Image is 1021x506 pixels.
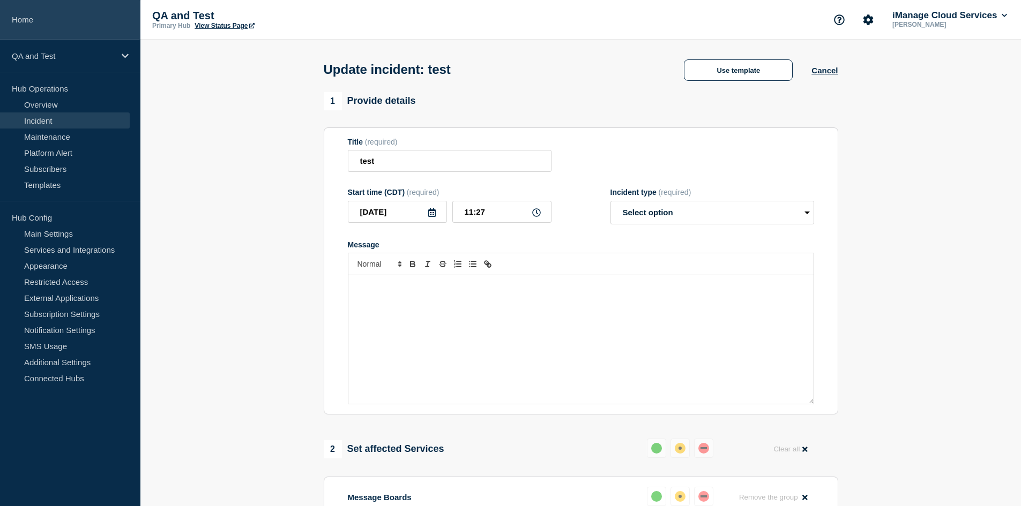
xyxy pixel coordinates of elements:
[651,491,662,502] div: up
[739,493,798,501] span: Remove the group
[610,188,814,197] div: Incident type
[811,66,838,75] button: Cancel
[348,240,814,249] div: Message
[348,188,552,197] div: Start time (CDT)
[647,487,666,506] button: up
[890,10,1009,21] button: iManage Cloud Services
[767,439,814,459] button: Clear all
[828,9,851,31] button: Support
[407,188,439,197] span: (required)
[698,443,709,454] div: down
[670,487,690,506] button: affected
[420,258,435,270] button: Toggle italic text
[348,150,552,172] input: Title
[890,21,1002,28] p: [PERSON_NAME]
[195,22,254,29] a: View Status Page
[12,51,115,61] p: QA and Test
[675,491,685,502] div: affected
[670,439,690,458] button: affected
[324,440,444,458] div: Set affected Services
[348,138,552,146] div: Title
[647,439,666,458] button: up
[684,59,793,81] button: Use template
[405,258,420,270] button: Toggle bold text
[450,258,465,270] button: Toggle ordered list
[324,92,342,110] span: 1
[610,201,814,224] select: Incident type
[152,10,367,22] p: QA and Test
[324,92,416,110] div: Provide details
[675,443,685,454] div: affected
[651,443,662,454] div: up
[324,440,342,458] span: 2
[324,62,451,77] h1: Update incident: test
[152,22,190,29] p: Primary Hub
[348,201,447,223] input: YYYY-MM-DD
[659,188,691,197] span: (required)
[365,138,398,146] span: (required)
[452,201,552,223] input: HH:MM
[348,275,814,404] div: Message
[694,487,713,506] button: down
[348,493,412,502] p: Message Boards
[480,258,495,270] button: Toggle link
[353,258,405,270] span: Font size
[694,439,713,458] button: down
[698,491,709,502] div: down
[435,258,450,270] button: Toggle strikethrough text
[857,9,880,31] button: Account settings
[465,258,480,270] button: Toggle bulleted list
